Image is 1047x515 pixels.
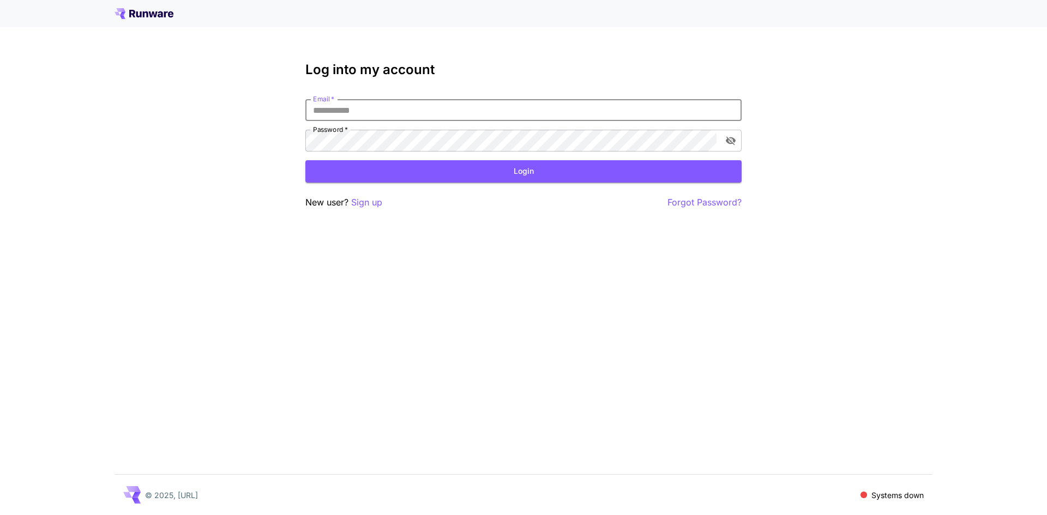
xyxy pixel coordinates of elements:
p: Systems down [871,489,924,501]
p: New user? [305,196,382,209]
p: © 2025, [URL] [145,489,198,501]
h3: Log into my account [305,62,742,77]
button: Login [305,160,742,183]
label: Password [313,125,348,134]
button: toggle password visibility [721,131,741,150]
button: Sign up [351,196,382,209]
label: Email [313,94,334,104]
button: Forgot Password? [667,196,742,209]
